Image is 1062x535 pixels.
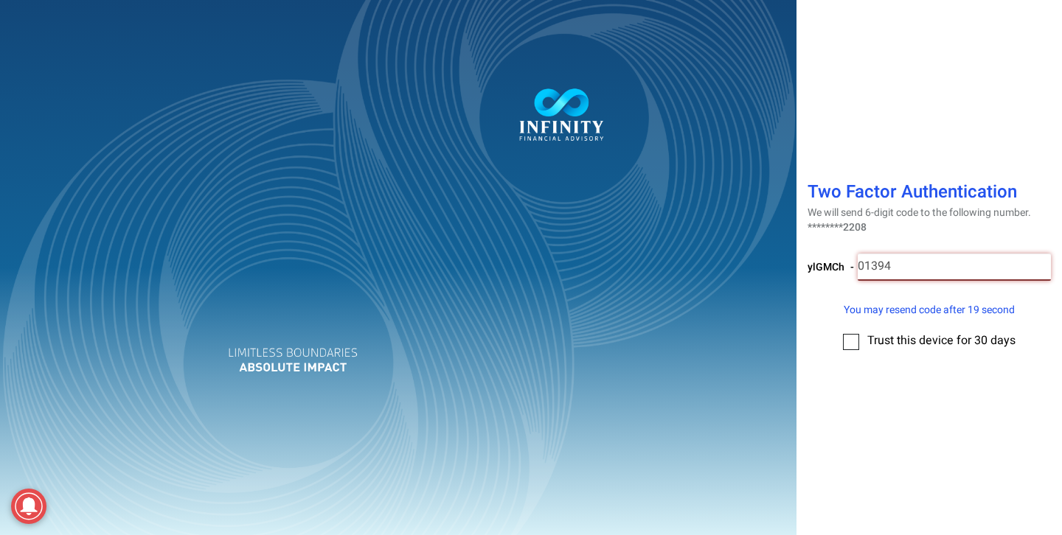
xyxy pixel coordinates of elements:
span: ylGMCh [808,259,844,275]
span: We will send 6-digit code to the following number. [808,205,1031,220]
h1: Two Factor Authentication [808,183,1051,206]
span: Trust this device for 30 days [867,332,1016,349]
span: You may resend code after 19 second [844,302,1015,318]
span: - [850,259,854,275]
